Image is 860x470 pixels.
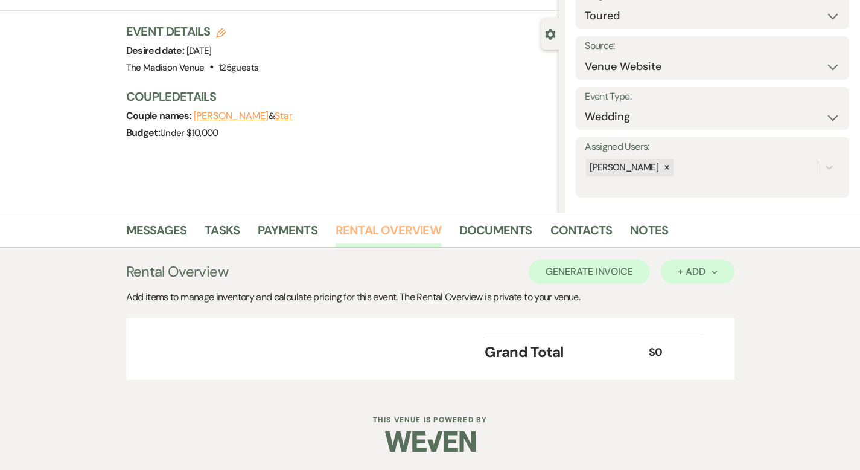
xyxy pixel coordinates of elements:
button: Star [275,111,293,121]
button: + Add [661,260,734,284]
a: Payments [258,221,317,247]
img: Weven Logo [385,420,476,463]
label: Source: [585,37,840,55]
div: $0 [649,344,690,361]
span: [DATE] [186,45,212,57]
span: Couple names: [126,109,194,122]
label: Event Type: [585,88,840,106]
span: The Madison Venue [126,62,205,74]
h3: Event Details [126,23,259,40]
span: Desired date: [126,44,186,57]
a: Tasks [205,221,240,247]
button: Generate Invoice [529,260,650,284]
span: Under $10,000 [160,127,218,139]
div: Add items to manage inventory and calculate pricing for this event. The Rental Overview is privat... [126,290,734,304]
button: [PERSON_NAME] [194,111,269,121]
div: [PERSON_NAME] [586,159,660,176]
h3: Couple Details [126,88,547,105]
a: Rental Overview [336,221,441,247]
button: Close lead details [545,28,556,39]
div: + Add [678,267,717,277]
div: Grand Total [485,341,648,363]
span: & [194,110,293,122]
span: Budget: [126,126,161,139]
a: Messages [126,221,187,247]
a: Documents [459,221,532,247]
a: Contacts [550,221,613,247]
a: Notes [630,221,668,247]
span: 125 guests [218,62,258,74]
h3: Rental Overview [126,261,228,283]
label: Assigned Users: [585,138,840,156]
